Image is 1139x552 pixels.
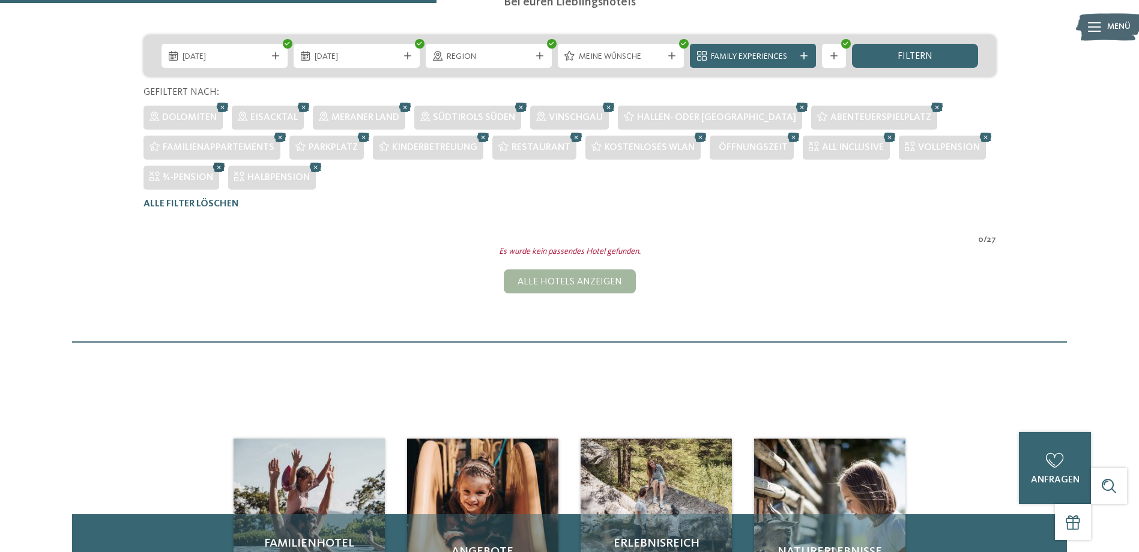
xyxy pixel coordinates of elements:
[250,113,298,122] span: Eisacktal
[163,173,213,182] span: ¾-Pension
[711,51,795,63] span: Family Experiences
[898,52,932,61] span: filtern
[549,113,603,122] span: Vinschgau
[309,143,358,152] span: Parkplatz
[247,173,310,182] span: Halbpension
[392,143,477,152] span: Kinderbetreuung
[512,143,570,152] span: Restaurant
[637,113,796,122] span: Hallen- oder [GEOGRAPHIC_DATA]
[144,199,239,209] span: Alle Filter löschen
[331,113,399,122] span: Meraner Land
[163,143,274,152] span: Familienappartements
[1031,475,1080,485] span: anfragen
[830,113,931,122] span: Abenteuerspielplatz
[978,234,983,246] span: 0
[144,88,219,97] span: Gefiltert nach:
[433,113,515,122] span: Südtirols Süden
[983,234,987,246] span: /
[504,269,636,293] div: Alle Hotels anzeigen
[447,51,531,63] span: Region
[822,143,884,152] span: All inclusive
[134,246,1005,258] div: Es wurde kein passendes Hotel gefunden.
[987,234,996,246] span: 27
[605,143,695,152] span: Kostenloses WLAN
[579,51,663,63] span: Meine Wünsche
[162,113,217,122] span: Dolomiten
[918,143,980,152] span: Vollpension
[719,143,788,152] span: Öffnungszeit
[183,51,267,63] span: [DATE]
[315,51,399,63] span: [DATE]
[1019,432,1091,504] a: anfragen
